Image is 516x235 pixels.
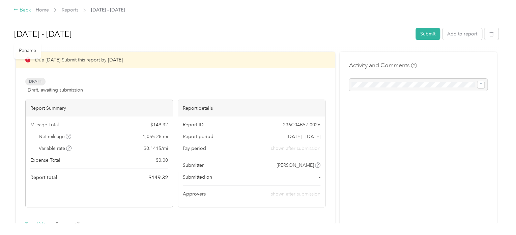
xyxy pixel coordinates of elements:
[26,100,173,116] div: Report Summary
[143,133,168,140] span: 1,055.28 mi
[178,100,325,116] div: Report details
[30,174,57,181] span: Report total
[14,42,41,59] div: Rename
[62,7,78,13] a: Reports
[150,121,168,128] span: $ 149.32
[13,6,31,14] div: Back
[183,121,204,128] span: Report ID
[56,221,81,228] div: Expense (0)
[415,28,440,40] button: Submit
[30,121,59,128] span: Mileage Total
[14,26,411,42] h1: Sep 16 - 30, 2025
[283,121,320,128] span: 236C04B57-0026
[30,157,60,164] span: Expense Total
[25,221,45,228] div: Trips (34)
[39,133,71,140] span: Net mileage
[144,145,168,152] span: $ 0.1415 / mi
[156,157,168,164] span: $ 0.00
[183,162,204,169] span: Submitter
[183,145,206,152] span: Pay period
[271,191,320,197] span: shown after submission
[183,174,212,181] span: Submitted on
[36,7,49,13] a: Home
[183,190,206,198] span: Approvers
[271,145,320,152] span: shown after submission
[183,133,213,140] span: Report period
[349,61,417,70] h4: Activity and Comments
[319,174,320,181] span: -
[442,28,482,40] button: Add to report
[28,86,83,94] span: Draft, awaiting submission
[91,6,125,14] span: [DATE] - [DATE]
[277,162,314,169] span: [PERSON_NAME]
[148,174,168,182] span: $ 149.32
[287,133,320,140] span: [DATE] - [DATE]
[16,52,335,68] div: Due [DATE]. Submit this report by [DATE]
[39,145,72,152] span: Variable rate
[25,78,46,85] span: Draft
[478,197,516,235] iframe: Everlance-gr Chat Button Frame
